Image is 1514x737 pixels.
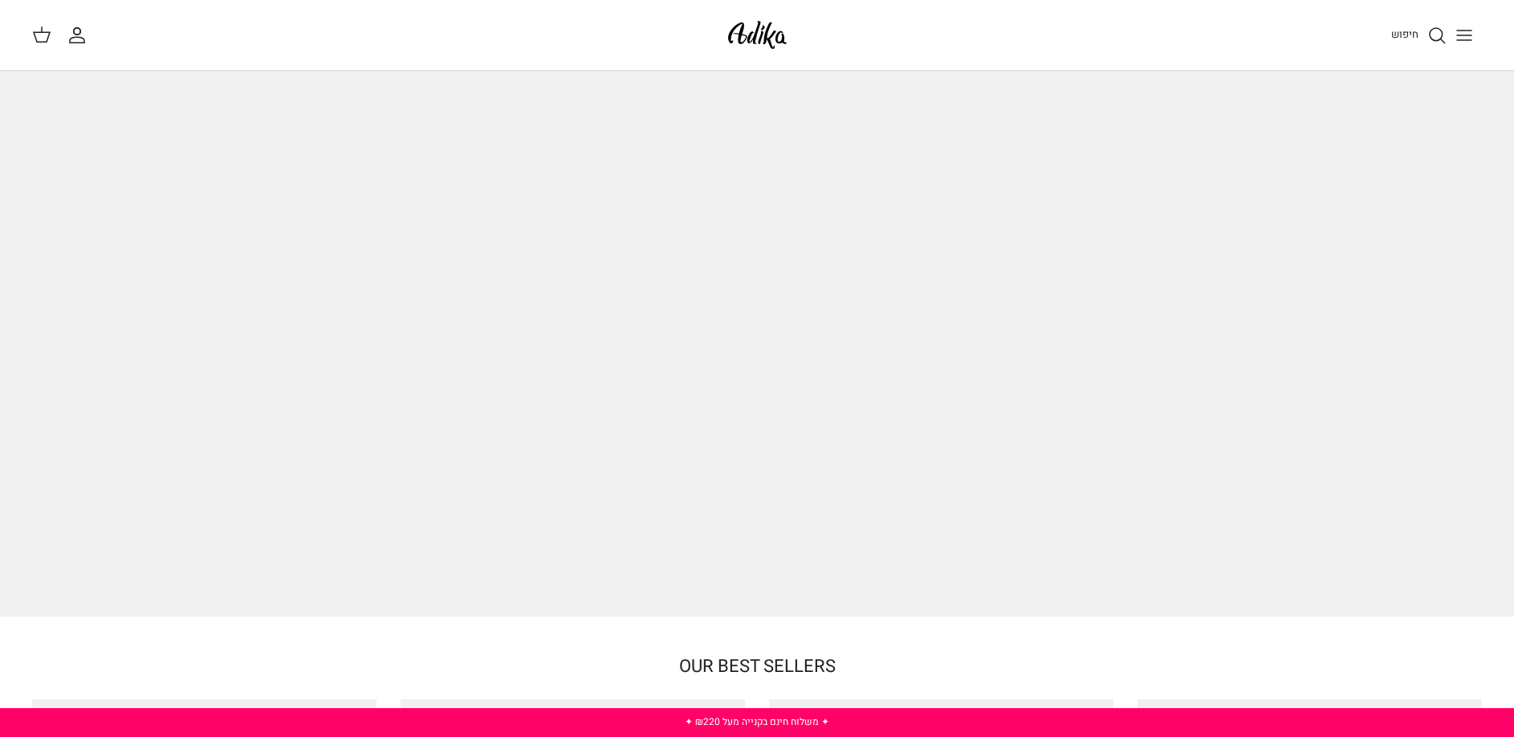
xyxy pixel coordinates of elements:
[685,715,829,729] a: ✦ משלוח חינם בקנייה מעל ₪220 ✦
[1391,26,1447,45] a: חיפוש
[723,16,792,54] img: Adika IL
[679,654,836,679] a: OUR BEST SELLERS
[67,26,93,45] a: החשבון שלי
[1447,18,1482,53] button: Toggle menu
[1391,26,1418,42] span: חיפוש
